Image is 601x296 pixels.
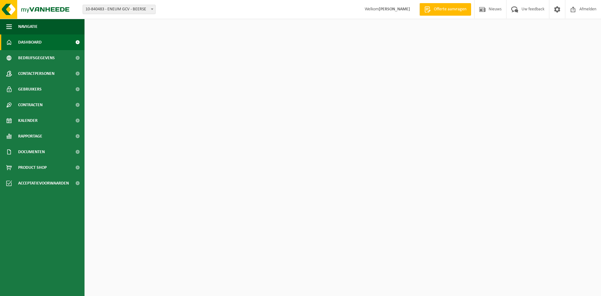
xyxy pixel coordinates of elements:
span: Documenten [18,144,45,160]
span: Contracten [18,97,43,113]
a: Offerte aanvragen [419,3,471,16]
span: Offerte aanvragen [432,6,468,13]
span: Kalender [18,113,38,128]
span: Acceptatievoorwaarden [18,175,69,191]
strong: [PERSON_NAME] [379,7,410,12]
span: Bedrijfsgegevens [18,50,55,66]
span: Dashboard [18,34,42,50]
span: Navigatie [18,19,38,34]
span: 10-840483 - ENEUM GCV - BEERSE [83,5,155,14]
span: Rapportage [18,128,42,144]
span: Contactpersonen [18,66,54,81]
span: Product Shop [18,160,47,175]
span: Gebruikers [18,81,42,97]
